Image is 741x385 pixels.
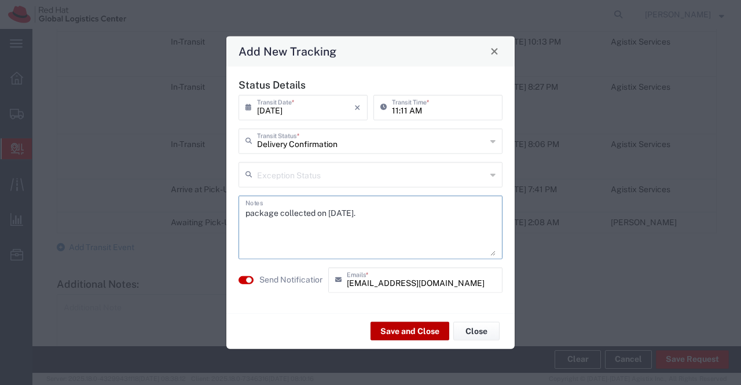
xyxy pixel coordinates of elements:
[453,322,500,340] button: Close
[259,274,324,286] label: Send Notification
[239,78,502,90] h5: Status Details
[259,274,322,286] agx-label: Send Notification
[239,43,336,60] h4: Add New Tracking
[370,322,449,340] button: Save and Close
[486,43,502,59] button: Close
[354,98,361,116] i: ×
